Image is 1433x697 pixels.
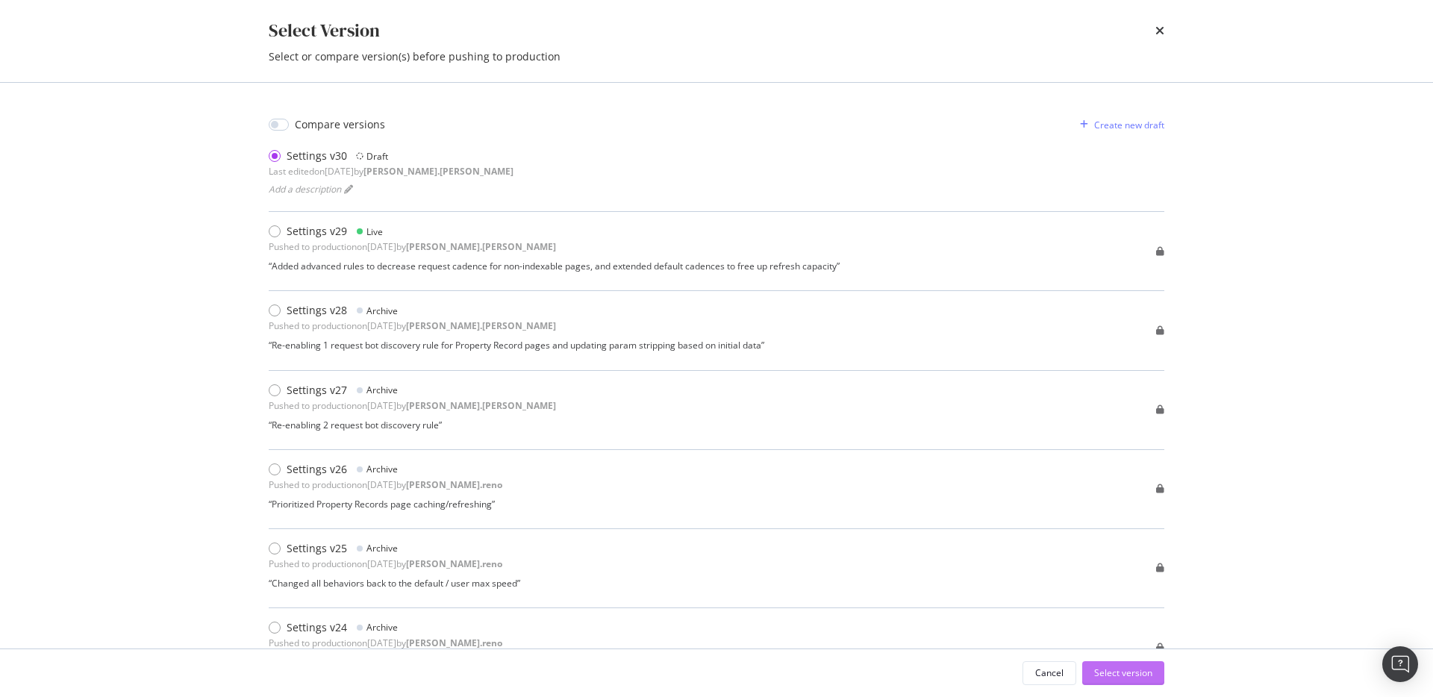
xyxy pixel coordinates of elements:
[295,117,385,132] div: Compare versions
[269,419,556,431] div: “ Re-enabling 2 request bot discovery rule ”
[269,399,556,412] div: Pushed to production on [DATE] by
[366,621,398,634] div: Archive
[269,49,1164,64] div: Select or compare version(s) before pushing to production
[1082,661,1164,685] button: Select version
[269,183,341,196] span: Add a description
[269,165,513,178] div: Last edited on [DATE] by
[269,637,502,649] div: Pushed to production on [DATE] by
[269,18,380,43] div: Select Version
[287,383,347,398] div: Settings v27
[287,462,347,477] div: Settings v26
[363,165,513,178] b: [PERSON_NAME].[PERSON_NAME]
[1035,666,1064,679] div: Cancel
[269,339,764,351] div: “ Re-enabling 1 request bot discovery rule for Property Record pages and updating param stripping...
[287,224,347,239] div: Settings v29
[269,498,502,510] div: “ Prioritized Property Records page caching/refreshing ”
[366,225,383,238] div: Live
[366,384,398,396] div: Archive
[406,399,556,412] b: [PERSON_NAME].[PERSON_NAME]
[269,557,502,570] div: Pushed to production on [DATE] by
[406,240,556,253] b: [PERSON_NAME].[PERSON_NAME]
[269,240,556,253] div: Pushed to production on [DATE] by
[1094,666,1152,679] div: Select version
[269,577,520,590] div: “ Changed all behaviors back to the default / user max speed ”
[1023,661,1076,685] button: Cancel
[406,557,502,570] b: [PERSON_NAME].reno
[406,478,502,491] b: [PERSON_NAME].reno
[287,149,347,163] div: Settings v30
[366,150,388,163] div: Draft
[366,463,398,475] div: Archive
[287,303,347,318] div: Settings v28
[1074,113,1164,137] button: Create new draft
[269,319,556,332] div: Pushed to production on [DATE] by
[269,478,502,491] div: Pushed to production on [DATE] by
[287,541,347,556] div: Settings v25
[366,304,398,317] div: Archive
[269,260,840,272] div: “ Added advanced rules to decrease request cadence for non-indexable pages, and extended default ...
[1094,119,1164,131] div: Create new draft
[406,637,502,649] b: [PERSON_NAME].reno
[287,620,347,635] div: Settings v24
[1382,646,1418,682] div: Open Intercom Messenger
[366,542,398,554] div: Archive
[406,319,556,332] b: [PERSON_NAME].[PERSON_NAME]
[1155,18,1164,43] div: times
